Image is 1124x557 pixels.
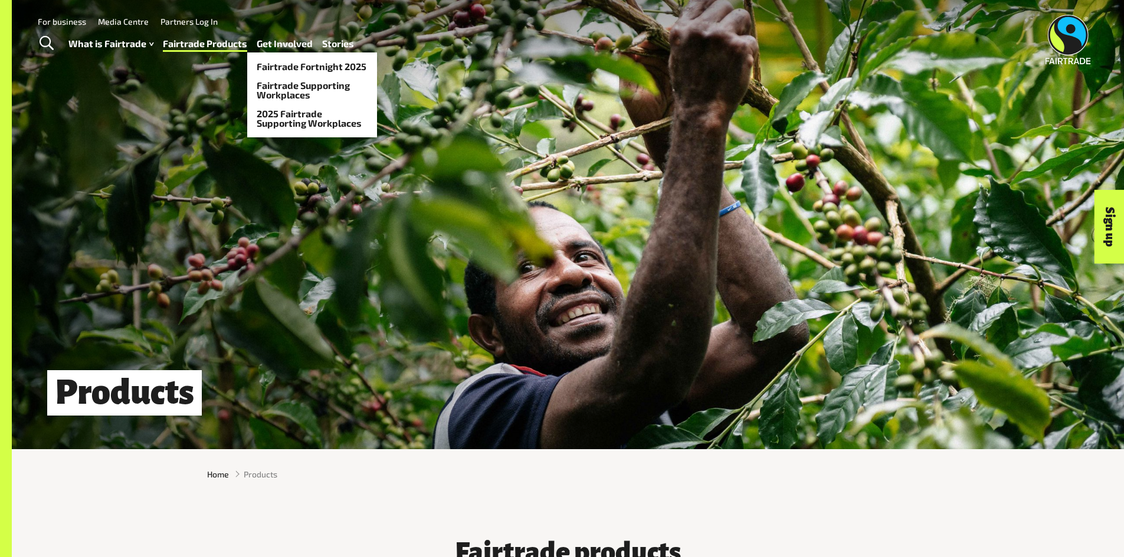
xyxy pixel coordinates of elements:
a: Fairtrade Supporting Workplaces [247,76,377,104]
h1: Products [47,370,202,416]
a: Stories [322,35,354,52]
a: Toggle Search [32,29,61,58]
a: Home [207,468,229,480]
a: Partners Log In [160,17,218,27]
a: 2025 Fairtrade Supporting Workplaces [247,104,377,133]
a: For business [38,17,86,27]
a: Get Involved [257,35,313,52]
a: Media Centre [98,17,149,27]
span: Products [244,468,277,480]
img: Fairtrade Australia New Zealand logo [1046,15,1091,64]
a: Fairtrade Products [163,35,247,52]
a: What is Fairtrade [68,35,153,52]
a: Fairtrade Fortnight 2025 [247,57,377,76]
